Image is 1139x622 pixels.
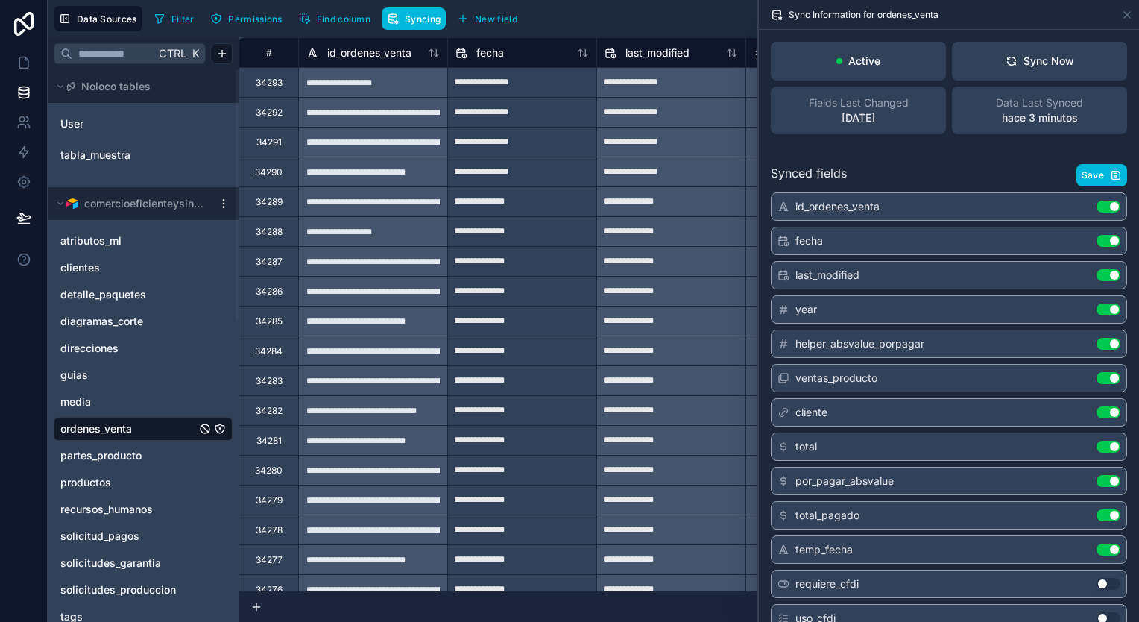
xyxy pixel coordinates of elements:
div: diagramas_corte [54,310,233,333]
span: productos [60,475,111,490]
div: ordenes_venta [54,417,233,441]
div: 34285 [256,315,283,327]
span: partes_producto [60,448,142,463]
span: Sync Information for ordenes_venta [789,9,938,21]
div: 34287 [256,256,283,268]
a: ordenes_venta [60,421,196,436]
a: Syncing [382,7,452,30]
span: id_ordenes_venta [795,199,880,214]
a: solicitudes_garantia [60,556,196,571]
span: comercioeficienteysingular [84,196,205,211]
span: solicitudes_produccion [60,582,176,597]
span: Data Sources [77,13,137,25]
div: 34279 [256,494,283,506]
button: Airtable Logocomercioeficienteysingular [54,193,212,214]
div: solicitudes_produccion [54,578,233,602]
div: guias [54,363,233,387]
span: atributos_ml [60,233,122,248]
span: id_ordenes_venta [327,45,411,60]
div: 34286 [256,286,283,298]
div: 34281 [256,435,282,447]
div: 34292 [256,107,283,119]
span: temp_fecha [795,542,853,557]
span: Filter [171,13,195,25]
span: tabla_muestra [60,148,130,163]
div: 34277 [256,554,283,566]
div: Sync Now [1006,54,1074,69]
div: partes_producto [54,444,233,468]
div: direcciones [54,336,233,360]
span: User [60,116,83,131]
span: K [190,48,201,59]
span: Find column [317,13,370,25]
span: solicitudes_garantia [60,556,161,571]
span: ordenes_venta [60,421,132,436]
span: Data Last Synced [996,95,1083,110]
button: Data Sources [54,6,142,31]
span: last_modified [625,45,690,60]
span: media [60,395,91,409]
span: solicitud_pagos [60,529,139,544]
span: year [795,302,817,317]
a: solicitudes_produccion [60,582,196,597]
span: direcciones [60,341,119,356]
div: detalle_paquetes [54,283,233,307]
span: Syncing [405,13,441,25]
span: guias [60,368,88,383]
span: por_pagar_absvalue [795,474,894,489]
a: User [60,116,181,131]
span: Permissions [228,13,282,25]
span: diagramas_corte [60,314,143,329]
a: guias [60,368,196,383]
span: Ctrl [157,44,188,63]
span: Fields Last Changed [809,95,909,110]
div: 34289 [256,196,283,208]
a: detalle_paquetes [60,287,196,302]
div: clientes [54,256,233,280]
div: atributos_ml [54,229,233,253]
a: recursos_humanos [60,502,196,517]
div: 34276 [256,584,283,596]
button: New field [452,7,523,30]
button: Find column [294,7,376,30]
a: solicitud_pagos [60,529,196,544]
div: 34280 [255,465,283,477]
span: helper_absvalue_porpagar [795,336,924,351]
a: diagramas_corte [60,314,196,329]
a: atributos_ml [60,233,196,248]
button: Sync Now [952,42,1127,81]
div: # [250,47,287,58]
span: requiere_cfdi [795,577,859,591]
div: media [54,390,233,414]
span: clientes [60,260,100,275]
div: 34282 [256,405,283,417]
div: 34291 [256,136,282,148]
span: recursos_humanos [60,502,153,517]
span: New field [475,13,517,25]
div: productos [54,471,233,494]
button: Permissions [205,7,287,30]
a: productos [60,475,196,490]
div: solicitud_pagos [54,524,233,548]
p: Active [848,54,880,69]
div: recursos_humanos [54,497,233,521]
a: direcciones [60,341,196,356]
button: Filter [148,7,200,30]
button: Syncing [382,7,446,30]
span: total [795,439,817,454]
div: 34278 [256,524,283,536]
span: Noloco tables [81,79,151,94]
div: User [54,112,233,136]
span: ventas_producto [795,371,877,386]
div: 34283 [256,375,283,387]
p: [DATE] [842,110,875,125]
p: hace 3 minutos [1002,110,1078,125]
span: fecha [795,233,823,248]
a: media [60,395,196,409]
div: 34288 [256,226,283,238]
span: detalle_paquetes [60,287,146,302]
div: solicitudes_garantia [54,551,233,575]
img: Airtable Logo [66,198,78,210]
span: fecha [476,45,504,60]
div: 34284 [255,345,283,357]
